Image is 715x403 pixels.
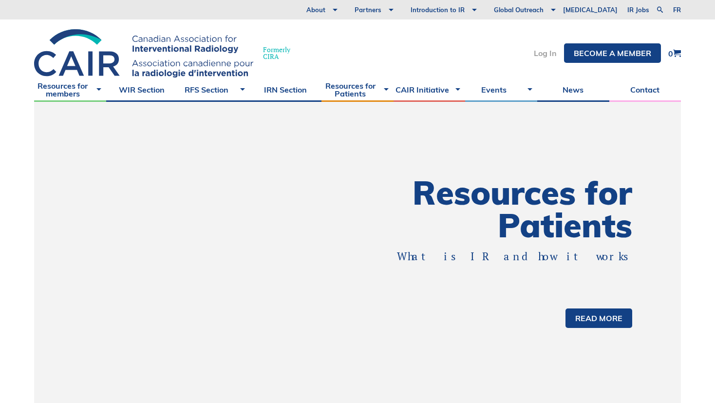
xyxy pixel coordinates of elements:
img: CIRA [34,29,253,77]
a: FormerlyCIRA [34,29,300,77]
h1: Resources for Patients [357,176,632,242]
a: WIR Section [106,77,178,102]
a: IRN Section [250,77,322,102]
a: Resources for Patients [321,77,394,102]
a: 0 [668,49,681,58]
a: Resources for members [34,77,106,102]
p: What is IR and how it works [392,249,632,264]
a: RFS Section [178,77,250,102]
a: Events [465,77,537,102]
a: Read more [565,308,632,328]
a: CAIR Initiative [394,77,466,102]
span: Formerly CIRA [263,46,290,60]
a: fr [673,7,681,13]
a: Become a member [564,43,661,63]
a: Log In [534,49,557,57]
a: News [537,77,609,102]
a: Contact [609,77,681,102]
